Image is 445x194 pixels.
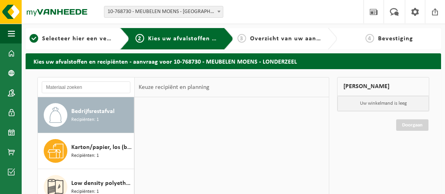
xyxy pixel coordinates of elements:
[71,116,99,124] span: Recipiënten: 1
[135,34,144,43] span: 2
[38,97,134,133] button: Bedrijfsrestafval Recipiënten: 1
[30,34,114,43] a: 1Selecteer hier een vestiging
[71,107,115,116] span: Bedrijfsrestafval
[42,36,127,42] span: Selecteer hier een vestiging
[135,77,213,97] div: Keuze recipiënt en planning
[250,36,333,42] span: Overzicht van uw aanvraag
[337,96,429,111] p: Uw winkelmand is leeg
[148,36,256,42] span: Kies uw afvalstoffen en recipiënten
[30,34,38,43] span: 1
[71,152,99,160] span: Recipiënten: 1
[71,143,132,152] span: Karton/papier, los (bedrijven)
[42,81,130,93] input: Materiaal zoeken
[365,34,374,43] span: 4
[26,53,441,69] h2: Kies uw afvalstoffen en recipiënten - aanvraag voor 10-768730 - MEUBELEN MOENS - LONDERZEEL
[38,133,134,169] button: Karton/papier, los (bedrijven) Recipiënten: 1
[104,6,223,18] span: 10-768730 - MEUBELEN MOENS - LONDERZEEL
[237,34,246,43] span: 3
[378,36,413,42] span: Bevestiging
[396,119,428,131] a: Doorgaan
[337,77,429,96] div: [PERSON_NAME]
[104,6,223,17] span: 10-768730 - MEUBELEN MOENS - LONDERZEEL
[71,179,132,188] span: Low density polyethyleen (LDPE) folie, los, gekleurd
